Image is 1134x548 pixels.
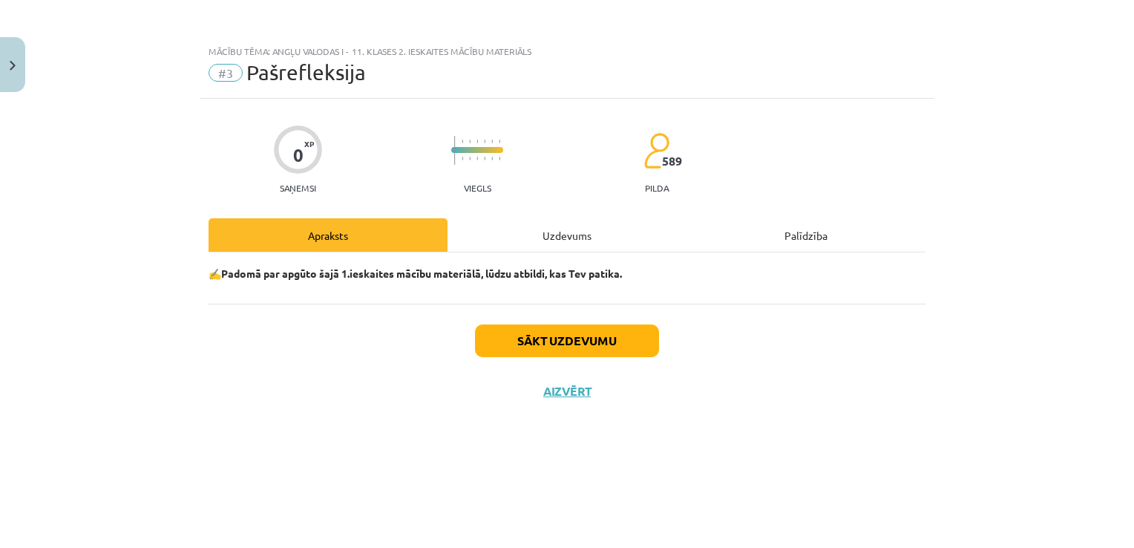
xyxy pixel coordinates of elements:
[662,154,682,168] span: 589
[491,157,493,160] img: icon-short-line-57e1e144782c952c97e751825c79c345078a6d821885a25fce030b3d8c18986b.svg
[686,218,925,252] div: Palīdzība
[10,61,16,71] img: icon-close-lesson-0947bae3869378f0d4975bcd49f059093ad1ed9edebbc8119c70593378902aed.svg
[274,183,322,193] p: Saņemsi
[209,46,925,56] div: Mācību tēma: Angļu valodas i - 11. klases 2. ieskaites mācību materiāls
[469,157,471,160] img: icon-short-line-57e1e144782c952c97e751825c79c345078a6d821885a25fce030b3d8c18986b.svg
[464,183,491,193] p: Viegls
[209,267,622,280] strong: ✍️Padomā par apgūto šajā 1.ieskaites mācību materiālā, lūdzu atbildi, kas Tev patika.
[462,157,463,160] img: icon-short-line-57e1e144782c952c97e751825c79c345078a6d821885a25fce030b3d8c18986b.svg
[499,157,500,160] img: icon-short-line-57e1e144782c952c97e751825c79c345078a6d821885a25fce030b3d8c18986b.svg
[475,324,659,357] button: Sākt uzdevumu
[499,140,500,143] img: icon-short-line-57e1e144782c952c97e751825c79c345078a6d821885a25fce030b3d8c18986b.svg
[448,218,686,252] div: Uzdevums
[476,157,478,160] img: icon-short-line-57e1e144782c952c97e751825c79c345078a6d821885a25fce030b3d8c18986b.svg
[643,132,669,169] img: students-c634bb4e5e11cddfef0936a35e636f08e4e9abd3cc4e673bd6f9a4125e45ecb1.svg
[209,218,448,252] div: Apraksts
[645,183,669,193] p: pilda
[462,140,463,143] img: icon-short-line-57e1e144782c952c97e751825c79c345078a6d821885a25fce030b3d8c18986b.svg
[539,384,595,399] button: Aizvērt
[476,140,478,143] img: icon-short-line-57e1e144782c952c97e751825c79c345078a6d821885a25fce030b3d8c18986b.svg
[293,145,304,166] div: 0
[246,60,366,85] span: Pašrefleksija
[454,136,456,165] img: icon-long-line-d9ea69661e0d244f92f715978eff75569469978d946b2353a9bb055b3ed8787d.svg
[484,140,485,143] img: icon-short-line-57e1e144782c952c97e751825c79c345078a6d821885a25fce030b3d8c18986b.svg
[304,140,314,148] span: XP
[469,140,471,143] img: icon-short-line-57e1e144782c952c97e751825c79c345078a6d821885a25fce030b3d8c18986b.svg
[491,140,493,143] img: icon-short-line-57e1e144782c952c97e751825c79c345078a6d821885a25fce030b3d8c18986b.svg
[209,64,243,82] span: #3
[484,157,485,160] img: icon-short-line-57e1e144782c952c97e751825c79c345078a6d821885a25fce030b3d8c18986b.svg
